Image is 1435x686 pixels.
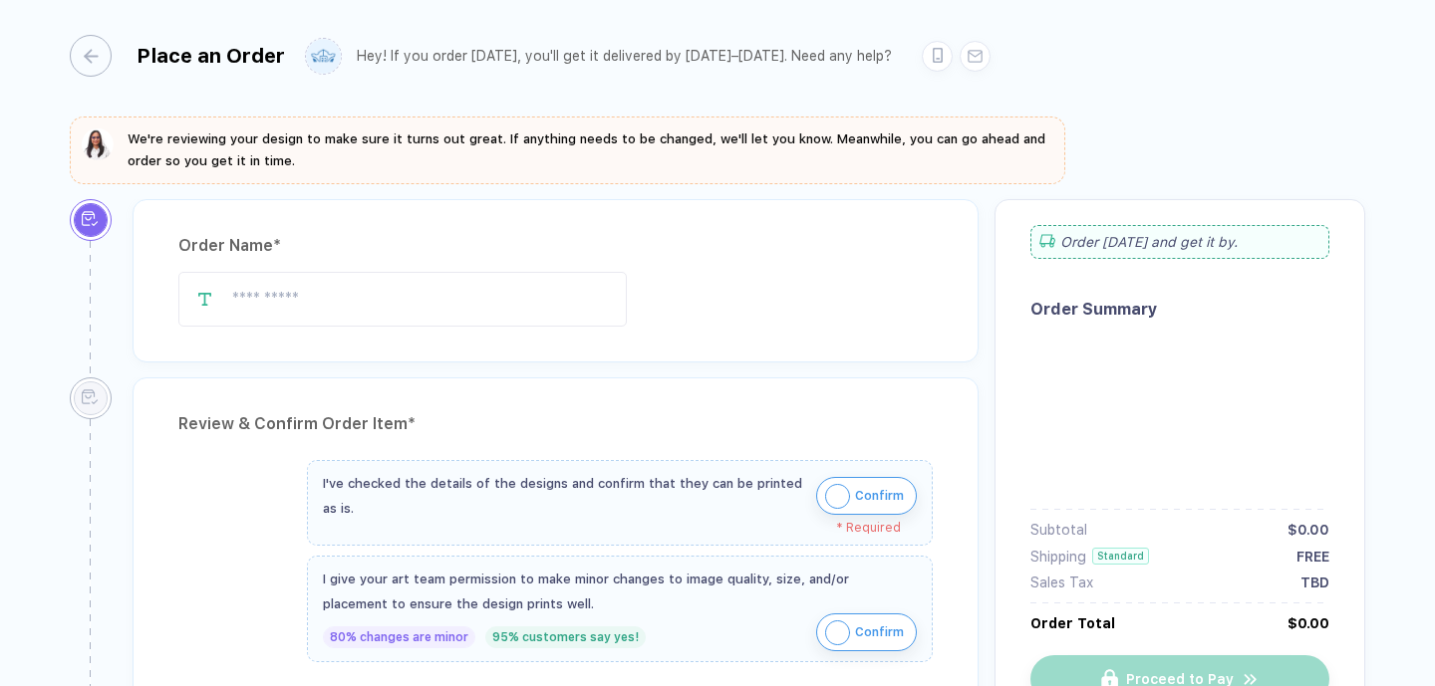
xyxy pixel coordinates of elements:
div: I give your art team permission to make minor changes to image quality, size, and/or placement to... [323,567,917,616]
button: iconConfirm [816,477,917,515]
div: Order [DATE] and get it by . [1030,225,1329,259]
span: Confirm [855,480,904,512]
button: We're reviewing your design to make sure it turns out great. If anything needs to be changed, we'... [82,128,1053,172]
div: $0.00 [1288,522,1329,538]
div: 95% customers say yes! [485,626,646,648]
div: Sales Tax [1030,574,1093,590]
img: user profile [306,39,341,74]
span: We're reviewing your design to make sure it turns out great. If anything needs to be changed, we'... [128,131,1045,168]
div: * Required [323,521,901,535]
div: Order Total [1030,615,1115,631]
img: sophie [82,128,114,160]
div: TBD [1300,574,1329,590]
span: Confirm [855,616,904,648]
div: I've checked the details of the designs and confirm that they can be printed as is. [323,471,806,521]
div: 80% changes are minor [323,626,475,648]
div: Order Name [178,230,933,262]
div: Hey! If you order [DATE], you'll get it delivered by [DATE]–[DATE]. Need any help? [357,48,892,65]
button: iconConfirm [816,613,917,651]
img: icon [825,620,850,645]
div: Standard [1092,548,1149,565]
div: Review & Confirm Order Item [178,408,933,440]
div: Subtotal [1030,522,1087,538]
img: icon [825,484,850,509]
div: $0.00 [1288,615,1329,631]
div: FREE [1296,549,1329,565]
div: Order Summary [1030,300,1329,319]
div: Place an Order [137,44,285,68]
div: Shipping [1030,549,1086,565]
